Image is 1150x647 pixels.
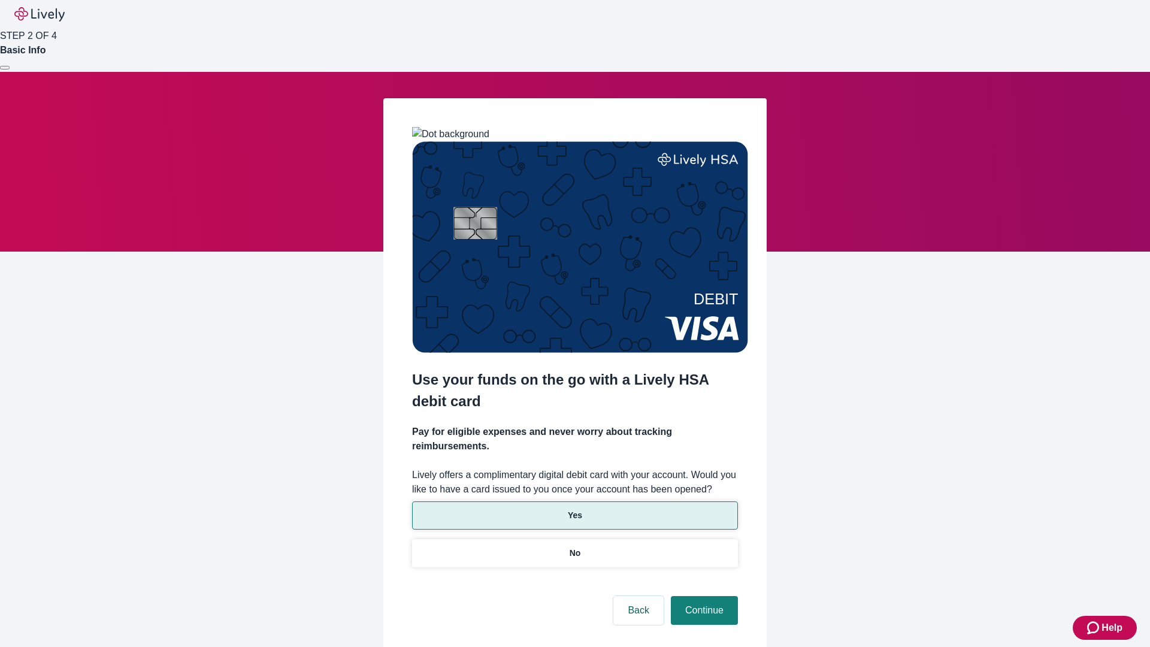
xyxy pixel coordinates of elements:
[412,425,738,453] h4: Pay for eligible expenses and never worry about tracking reimbursements.
[412,369,738,412] h2: Use your funds on the go with a Lively HSA debit card
[412,539,738,567] button: No
[1101,621,1122,635] span: Help
[671,596,738,625] button: Continue
[570,547,581,560] p: No
[568,509,582,522] p: Yes
[412,468,738,497] label: Lively offers a complimentary digital debit card with your account. Would you like to have a card...
[1087,621,1101,635] svg: Zendesk support icon
[14,7,65,22] img: Lively
[613,596,664,625] button: Back
[412,501,738,530] button: Yes
[1073,616,1137,640] button: Zendesk support iconHelp
[412,127,489,141] img: Dot background
[412,141,748,353] img: Debit card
